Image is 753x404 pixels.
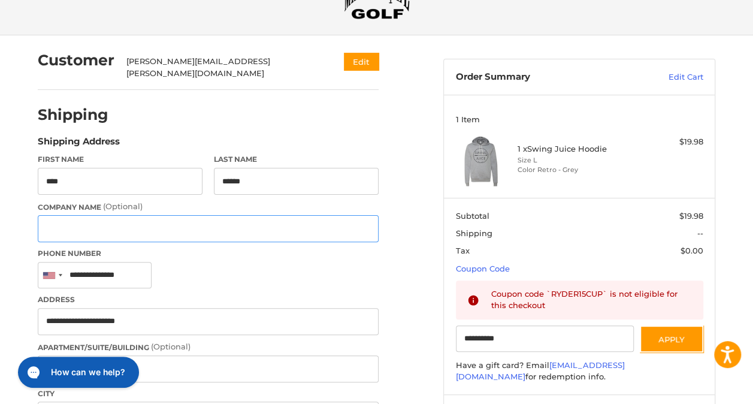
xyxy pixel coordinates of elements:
h4: 1 x Swing Juice Hoodie [518,144,639,153]
label: Last Name [214,154,379,165]
a: Edit Cart [624,71,703,83]
label: Address [38,294,379,305]
h3: Order Summary [456,71,624,83]
span: $19.98 [679,211,703,221]
h2: Customer [38,51,114,70]
small: (Optional) [151,342,190,351]
span: Subtotal [456,211,489,221]
span: Tax [456,246,470,255]
input: Gift Certificate or Coupon Code [456,325,634,352]
label: First Name [38,154,202,165]
div: [PERSON_NAME][EMAIL_ADDRESS][PERSON_NAME][DOMAIN_NAME] [126,56,321,79]
div: United States: +1 [38,263,66,288]
label: Company Name [38,201,379,213]
label: City [38,388,379,399]
label: Phone Number [38,248,379,259]
div: $19.98 [641,136,703,148]
li: Size L [518,155,639,165]
small: (Optional) [103,201,143,211]
h3: 1 Item [456,114,703,124]
label: Apartment/Suite/Building [38,341,379,353]
button: Edit [344,53,379,70]
span: Shipping [456,228,492,238]
button: Apply [640,325,703,352]
legend: Shipping Address [38,135,120,154]
li: Color Retro - Grey [518,165,639,175]
div: Have a gift card? Email for redemption info. [456,360,703,383]
div: Coupon code `RYDER15CUP` is not eligible for this checkout [491,288,691,312]
h2: Shipping [38,105,108,124]
iframe: Gorgias live chat messenger [12,352,143,392]
a: Coupon Code [456,264,510,273]
span: -- [697,228,703,238]
span: $0.00 [681,246,703,255]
